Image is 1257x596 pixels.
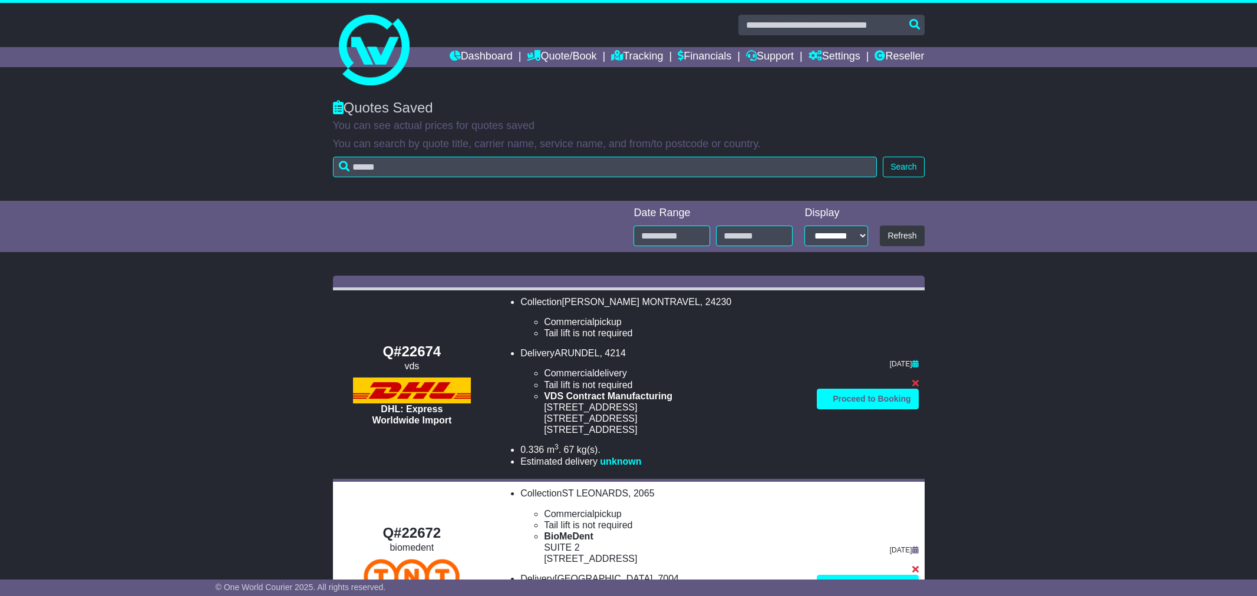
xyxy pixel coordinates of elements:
[544,413,805,424] div: [STREET_ADDRESS]
[544,519,805,531] li: Tail lift is not required
[628,488,654,498] span: , 2065
[890,360,912,368] span: [DATE]
[890,546,912,554] span: [DATE]
[678,47,731,67] a: Financials
[634,207,793,220] div: Date Range
[339,343,486,360] div: Q#22674
[339,360,486,372] div: vds
[544,402,805,413] div: [STREET_ADDRESS]
[544,368,594,378] span: Commercial
[372,404,451,425] span: DHL: Express Worldwide Import
[746,47,794,67] a: Support
[333,138,925,151] p: You can search by quote title, carrier name, service name, and from/to postcode or country.
[653,574,679,584] span: , 7004
[520,488,805,564] li: Collection
[520,347,805,435] li: Delivery
[450,47,513,67] a: Dashboard
[544,317,594,327] span: Commercial
[883,157,924,177] button: Search
[520,445,544,455] span: 0.336
[544,327,805,339] li: Tail lift is not required
[875,47,924,67] a: Reseller
[804,207,868,220] div: Display
[544,553,805,564] div: [STREET_ADDRESS]
[527,47,596,67] a: Quote/Book
[700,297,731,307] span: , 24230
[555,574,653,584] span: [GEOGRAPHIC_DATA]
[600,456,641,466] span: unknown
[216,582,386,592] span: © One World Courier 2025. All rights reserved.
[544,508,805,519] li: pickup
[544,390,805,402] div: VDS Contract Manufacturing
[880,226,924,246] button: Refresh
[599,348,625,358] span: , 4214
[544,531,805,542] div: BioMeDent
[562,488,628,498] span: ST LEONARDS
[562,297,700,307] span: [PERSON_NAME] MONTRAVEL
[555,443,559,451] sup: 3
[339,525,486,542] div: Q#22672
[353,378,471,403] img: DHL: Express Worldwide Import
[544,542,805,553] div: SUITE 2
[339,542,486,553] div: biomedent
[544,316,805,327] li: pickup
[564,445,575,455] span: 67
[817,575,918,595] a: Proceed to Booking
[544,379,805,390] li: Tail lift is not required
[809,47,860,67] a: Settings
[544,509,594,519] span: Commercial
[611,47,663,67] a: Tracking
[333,120,925,133] p: You can see actual prices for quotes saved
[555,348,599,358] span: ARUNDEL
[547,445,561,455] span: m .
[544,424,805,435] div: [STREET_ADDRESS]
[333,100,925,117] div: Quotes Saved
[520,456,805,467] li: Estimated delivery
[520,296,805,339] li: Collection
[817,389,918,409] a: Proceed to Booking
[577,445,601,455] span: kg(s).
[364,559,460,594] img: TNT Domestic: 9:00 Express
[544,367,805,379] li: delivery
